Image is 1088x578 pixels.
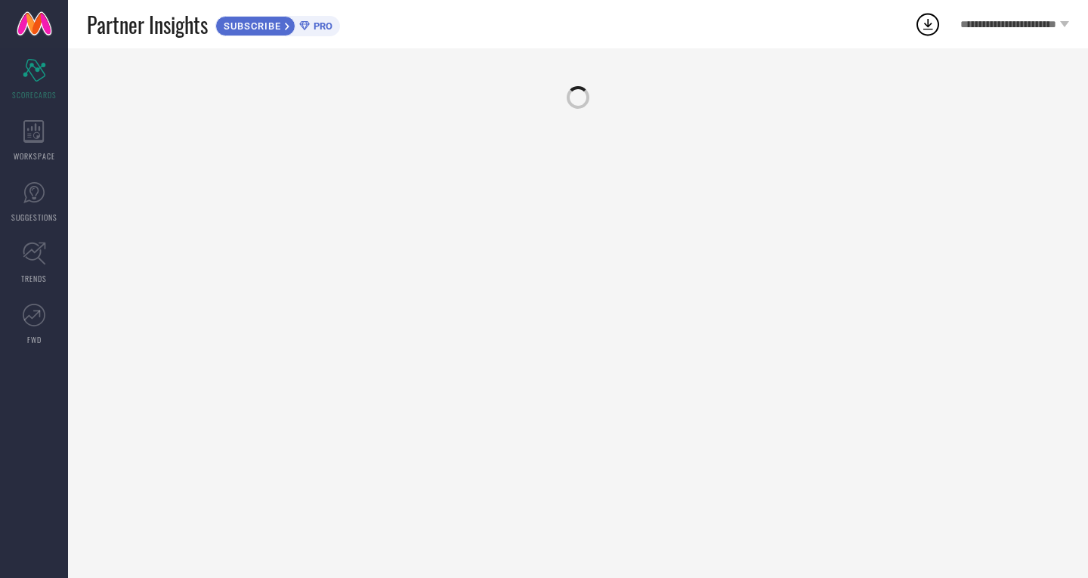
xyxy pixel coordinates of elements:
[914,11,941,38] div: Open download list
[27,334,42,345] span: FWD
[215,12,340,36] a: SUBSCRIBEPRO
[21,273,47,284] span: TRENDS
[87,9,208,40] span: Partner Insights
[12,89,57,100] span: SCORECARDS
[216,20,285,32] span: SUBSCRIBE
[14,150,55,162] span: WORKSPACE
[11,212,57,223] span: SUGGESTIONS
[310,20,332,32] span: PRO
